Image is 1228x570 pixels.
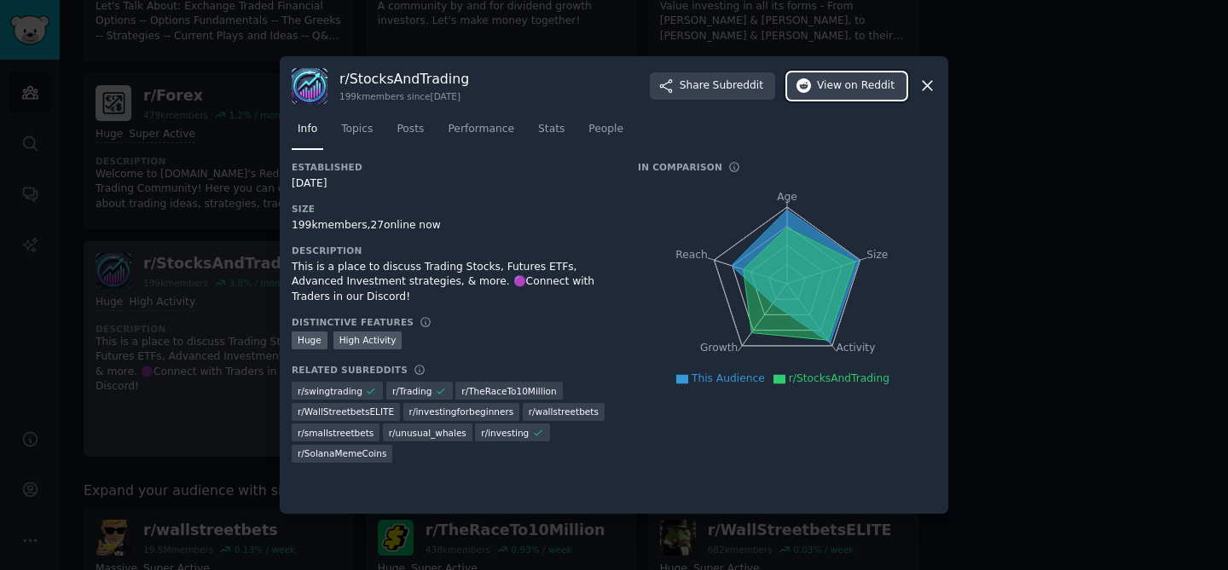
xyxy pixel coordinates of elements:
a: People [582,116,629,151]
span: r/StocksAndTrading [789,372,889,384]
tspan: Size [866,248,888,260]
tspan: Activity [837,342,876,354]
h3: Related Subreddits [292,364,408,376]
tspan: Reach [675,248,708,260]
span: r/ Trading [392,385,432,397]
div: This is a place to discuss Trading Stocks, Futures ETFs, Advanced Investment strategies, & more. ... [292,260,614,305]
span: r/ SolanaMemeCoins [298,447,386,459]
tspan: Growth [700,342,738,354]
img: StocksAndTrading [292,68,327,104]
span: r/ investingforbeginners [409,406,514,417]
h3: In Comparison [638,161,722,173]
h3: Distinctive Features [292,316,414,328]
span: Posts [397,122,424,137]
h3: Established [292,161,614,173]
button: Viewon Reddit [787,72,907,100]
div: 199k members, 27 online now [292,218,614,233]
span: r/ swingtrading [298,385,362,397]
span: r/ TheRaceTo10Million [461,385,556,397]
span: r/ smallstreetbets [298,427,374,439]
span: r/ wallstreetbets [529,406,599,417]
span: Topics [341,122,373,137]
span: r/ unusual_whales [389,427,466,439]
span: Share [680,78,763,94]
button: ShareSubreddit [650,72,775,100]
tspan: Age [777,191,797,203]
span: View [817,78,895,94]
a: Stats [532,116,571,151]
div: 199k members since [DATE] [339,90,469,102]
a: Info [292,116,323,151]
h3: Description [292,245,614,256]
a: Topics [335,116,379,151]
div: Huge [292,331,327,349]
span: People [588,122,623,137]
span: Info [298,122,317,137]
span: Subreddit [713,78,763,94]
span: r/ WallStreetbetsELITE [298,406,394,417]
span: on Reddit [845,78,895,94]
div: [DATE] [292,176,614,192]
span: r/ investing [481,427,529,439]
h3: Size [292,203,614,215]
a: Posts [391,116,430,151]
span: This Audience [692,372,765,384]
div: High Activity [333,331,403,349]
span: Performance [448,122,514,137]
span: Stats [538,122,565,137]
a: Performance [442,116,520,151]
h3: r/ StocksAndTrading [339,70,469,88]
